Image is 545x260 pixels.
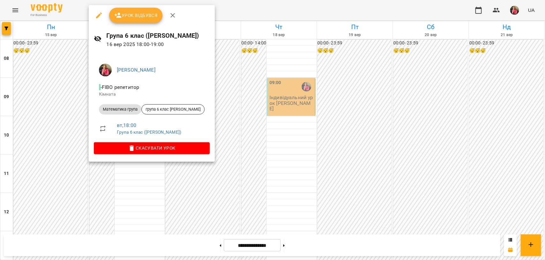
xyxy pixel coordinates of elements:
span: Урок відбувся [114,12,158,19]
p: 16 вер 2025 18:00 - 19:00 [107,41,210,48]
a: [PERSON_NAME] [117,67,155,73]
img: c8ec532f7c743ac4a7ca2a244336a431.jpg [99,64,112,76]
span: - FIBO репетитор [99,84,140,90]
span: Скасувати Урок [99,144,205,152]
a: Група 6 клас ([PERSON_NAME]) [117,130,181,135]
span: група 6 клас [PERSON_NAME] [142,106,204,112]
div: група 6 клас [PERSON_NAME] [141,104,205,114]
span: Математика група [99,106,141,112]
button: Урок відбувся [109,8,163,23]
h6: Група 6 клас ([PERSON_NAME]) [107,31,210,41]
button: Скасувати Урок [94,142,210,154]
p: Кімната [99,91,205,98]
a: вт , 18:00 [117,122,136,128]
